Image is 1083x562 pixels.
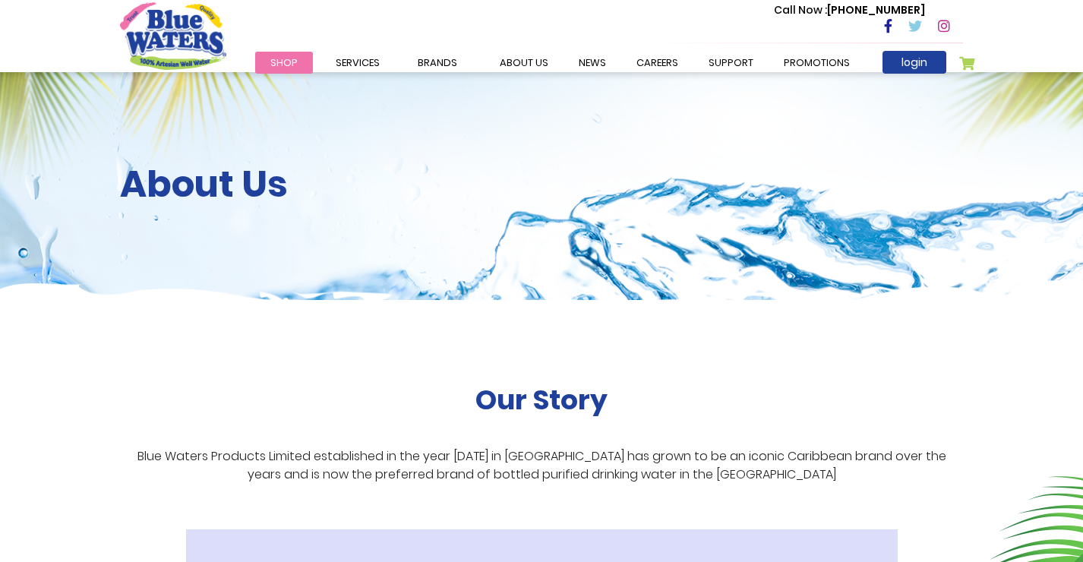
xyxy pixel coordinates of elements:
[883,51,946,74] a: login
[564,52,621,74] a: News
[475,384,608,416] h2: Our Story
[120,2,226,69] a: store logo
[120,163,963,207] h2: About Us
[418,55,457,70] span: Brands
[774,2,925,18] p: [PHONE_NUMBER]
[120,447,963,484] p: Blue Waters Products Limited established in the year [DATE] in [GEOGRAPHIC_DATA] has grown to be ...
[485,52,564,74] a: about us
[621,52,693,74] a: careers
[336,55,380,70] span: Services
[774,2,827,17] span: Call Now :
[693,52,769,74] a: support
[270,55,298,70] span: Shop
[769,52,865,74] a: Promotions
